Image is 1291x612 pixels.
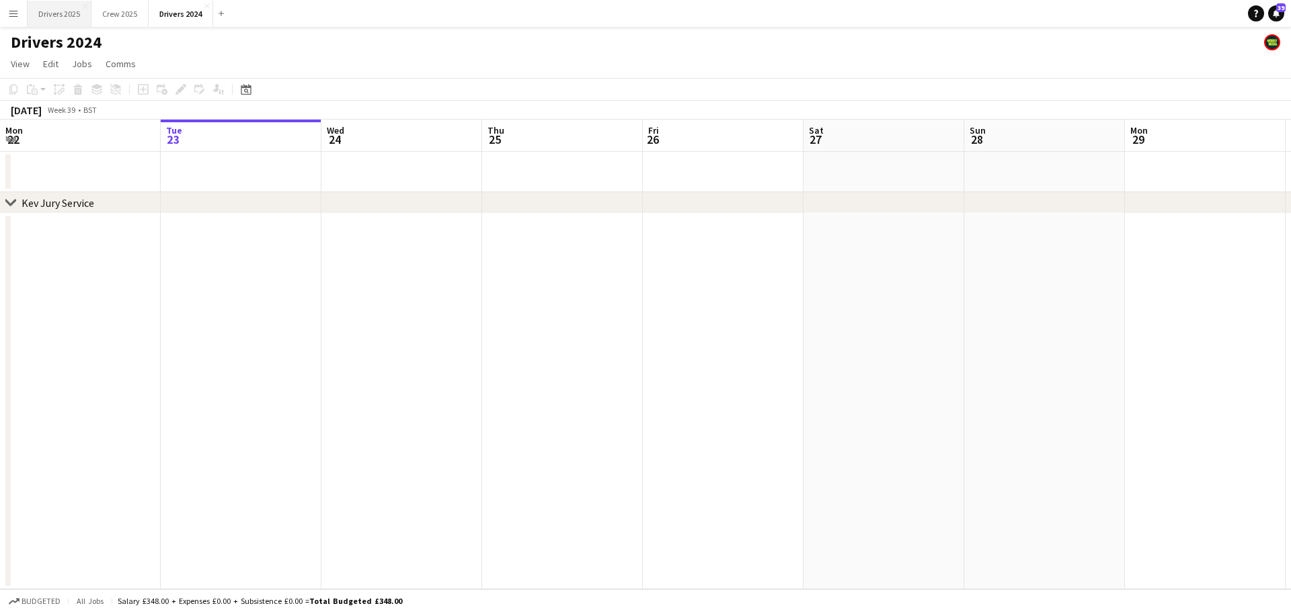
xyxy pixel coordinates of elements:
span: All jobs [74,596,106,606]
span: 28 [968,132,986,147]
a: 39 [1268,5,1284,21]
a: Comms [100,55,141,73]
button: Crew 2025 [91,1,149,27]
span: 39 [1276,3,1286,12]
app-user-avatar: Nicola Price [1264,34,1280,50]
span: Wed [327,124,344,136]
span: Mon [5,124,23,136]
span: 29 [1128,132,1148,147]
div: Kev Jury Service [22,196,94,210]
span: 22 [3,132,23,147]
span: Mon [1130,124,1148,136]
a: View [5,55,35,73]
span: View [11,58,30,70]
span: Fri [648,124,659,136]
span: 23 [164,132,182,147]
span: Budgeted [22,597,61,606]
div: Salary £348.00 + Expenses £0.00 + Subsistence £0.00 = [118,596,402,606]
span: Sat [809,124,824,136]
a: Jobs [67,55,97,73]
h1: Drivers 2024 [11,32,102,52]
span: 25 [485,132,504,147]
span: Tue [166,124,182,136]
div: [DATE] [11,103,42,117]
div: BST [83,105,97,115]
span: Thu [487,124,504,136]
span: 24 [325,132,344,147]
span: Week 39 [44,105,78,115]
button: Drivers 2024 [149,1,213,27]
span: Total Budgeted £348.00 [309,596,402,606]
span: Comms [106,58,136,70]
span: Edit [43,58,58,70]
button: Drivers 2025 [28,1,91,27]
span: Jobs [72,58,92,70]
a: Edit [38,55,64,73]
span: 27 [807,132,824,147]
span: 26 [646,132,659,147]
span: Sun [970,124,986,136]
button: Budgeted [7,594,63,609]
